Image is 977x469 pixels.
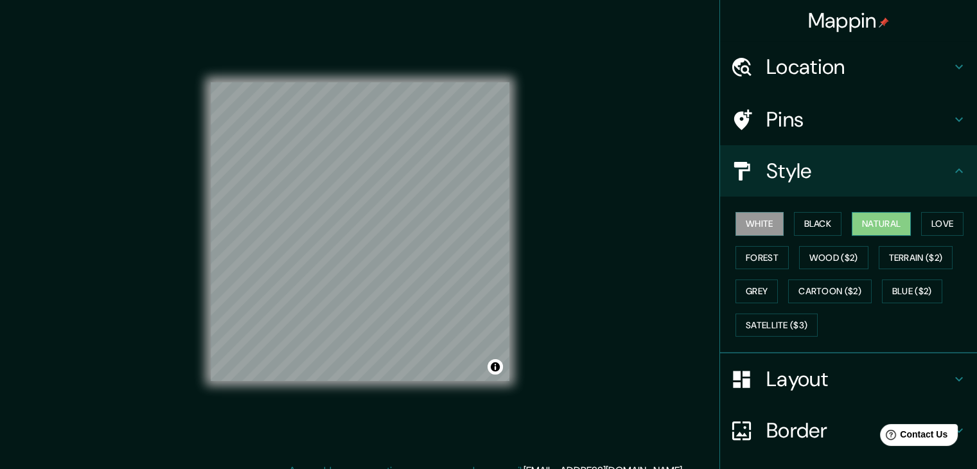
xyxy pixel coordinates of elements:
button: White [735,212,784,236]
h4: Border [766,418,951,443]
button: Blue ($2) [882,279,942,303]
button: Toggle attribution [488,359,503,375]
button: Forest [735,246,789,270]
button: Grey [735,279,778,303]
img: pin-icon.png [879,17,889,28]
button: Love [921,212,964,236]
button: Natural [852,212,911,236]
button: Cartoon ($2) [788,279,872,303]
button: Black [794,212,842,236]
div: Pins [720,94,977,145]
div: Layout [720,353,977,405]
canvas: Map [211,82,509,381]
iframe: Help widget launcher [863,419,963,455]
div: Style [720,145,977,197]
h4: Layout [766,366,951,392]
h4: Style [766,158,951,184]
div: Border [720,405,977,456]
div: Location [720,41,977,93]
h4: Pins [766,107,951,132]
h4: Mappin [808,8,890,33]
button: Wood ($2) [799,246,868,270]
button: Terrain ($2) [879,246,953,270]
h4: Location [766,54,951,80]
button: Satellite ($3) [735,314,818,337]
